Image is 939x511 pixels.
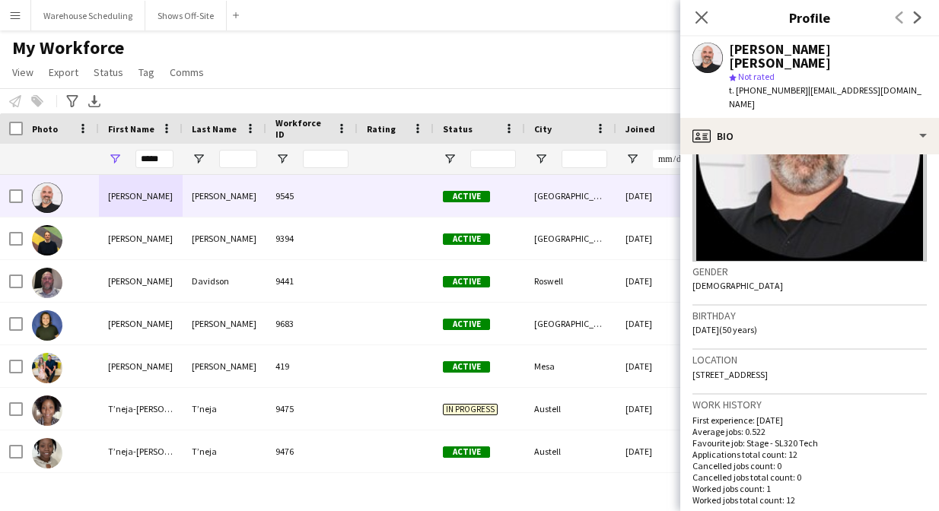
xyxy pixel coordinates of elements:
div: T’neja [183,388,266,430]
span: Joined [625,123,655,135]
span: First Name [108,123,154,135]
div: 9545 [266,175,358,217]
span: Status [94,65,123,79]
button: Open Filter Menu [108,152,122,166]
div: [GEOGRAPHIC_DATA] [525,217,616,259]
div: [PERSON_NAME] [99,303,183,344]
button: Open Filter Menu [275,152,289,166]
span: View [12,65,33,79]
div: [DATE] [616,303,708,344]
span: Active [443,191,490,202]
h3: Profile [680,8,939,27]
a: Status [88,62,129,82]
h3: Work history [692,398,927,411]
span: Not rated [738,71,775,82]
a: Comms [164,62,210,82]
div: [GEOGRAPHIC_DATA] [525,175,616,217]
span: In progress [443,404,498,415]
span: Active [443,446,490,458]
span: Active [443,361,490,373]
div: Davidson [183,260,266,302]
span: My Workforce [12,36,124,59]
div: [DATE] [616,260,708,302]
div: [DATE] [616,217,708,259]
img: T’neja-Ari Scott T’neja [32,395,62,426]
div: [DATE] [616,430,708,472]
div: [PERSON_NAME] [PERSON_NAME] [729,43,927,70]
div: [PERSON_NAME] [99,175,183,217]
h3: Birthday [692,309,927,322]
span: Export [49,65,78,79]
img: T’neja-Ari Scott T’neja [32,438,62,468]
div: T’neja-[PERSON_NAME] [99,388,183,430]
app-action-btn: Advanced filters [63,92,81,110]
div: [PERSON_NAME] [99,345,183,387]
div: [DATE] [616,175,708,217]
div: 419 [266,345,358,387]
input: First Name Filter Input [135,150,173,168]
div: 9394 [266,217,358,259]
div: Austell [525,388,616,430]
button: Open Filter Menu [534,152,548,166]
p: Worked jobs total count: 12 [692,494,927,506]
p: Worked jobs count: 1 [692,483,927,494]
span: Rating [367,123,396,135]
h3: Gender [692,265,927,278]
span: Active [443,233,490,245]
div: [DATE] [616,388,708,430]
input: Workforce ID Filter Input [303,150,349,168]
span: Tag [138,65,154,79]
div: Mesa [525,345,616,387]
div: 9476 [266,430,358,472]
span: City [534,123,552,135]
div: [DATE] [616,345,708,387]
div: [PERSON_NAME] [183,345,266,387]
div: T’neja [183,430,266,472]
div: [PERSON_NAME] [99,260,183,302]
p: Applications total count: 12 [692,449,927,460]
span: t. [PHONE_NUMBER] [729,84,808,96]
button: Open Filter Menu [443,152,457,166]
p: Cancelled jobs count: 0 [692,460,927,471]
span: Comms [170,65,204,79]
div: [PERSON_NAME] [183,217,266,259]
div: 9683 [266,303,358,344]
img: Scott Williams [32,353,62,383]
img: Cristopher Scott Carter [32,182,62,213]
div: 9441 [266,260,358,302]
p: Favourite job: Stage - SL320 Tech [692,437,927,449]
div: 9475 [266,388,358,430]
span: | [EMAIL_ADDRESS][DOMAIN_NAME] [729,84,921,109]
div: [PERSON_NAME] [183,175,266,217]
div: Roswell [525,260,616,302]
input: Joined Filter Input [653,150,699,168]
div: [PERSON_NAME] [99,217,183,259]
div: [PERSON_NAME] [183,303,266,344]
div: T’neja-[PERSON_NAME] [99,430,183,472]
span: Photo [32,123,58,135]
span: [DEMOGRAPHIC_DATA] [692,280,783,291]
input: Last Name Filter Input [219,150,257,168]
div: [GEOGRAPHIC_DATA] [525,303,616,344]
span: Active [443,319,490,330]
img: Scott Davidson [32,268,62,298]
span: Active [443,276,490,287]
input: City Filter Input [562,150,607,168]
button: Open Filter Menu [192,152,205,166]
app-action-btn: Export XLSX [85,92,103,110]
input: Status Filter Input [470,150,516,168]
div: Austell [525,430,616,472]
img: Scott Newman [32,310,62,341]
p: Average jobs: 0.522 [692,426,927,437]
span: Last Name [192,123,237,135]
p: First experience: [DATE] [692,414,927,426]
p: Cancelled jobs total count: 0 [692,471,927,483]
span: [DATE] (50 years) [692,324,757,335]
a: View [6,62,40,82]
span: Status [443,123,473,135]
a: Export [43,62,84,82]
div: Bio [680,118,939,154]
a: Tag [132,62,161,82]
img: Scott Albert [32,225,62,255]
button: Warehouse Scheduling [31,1,145,30]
